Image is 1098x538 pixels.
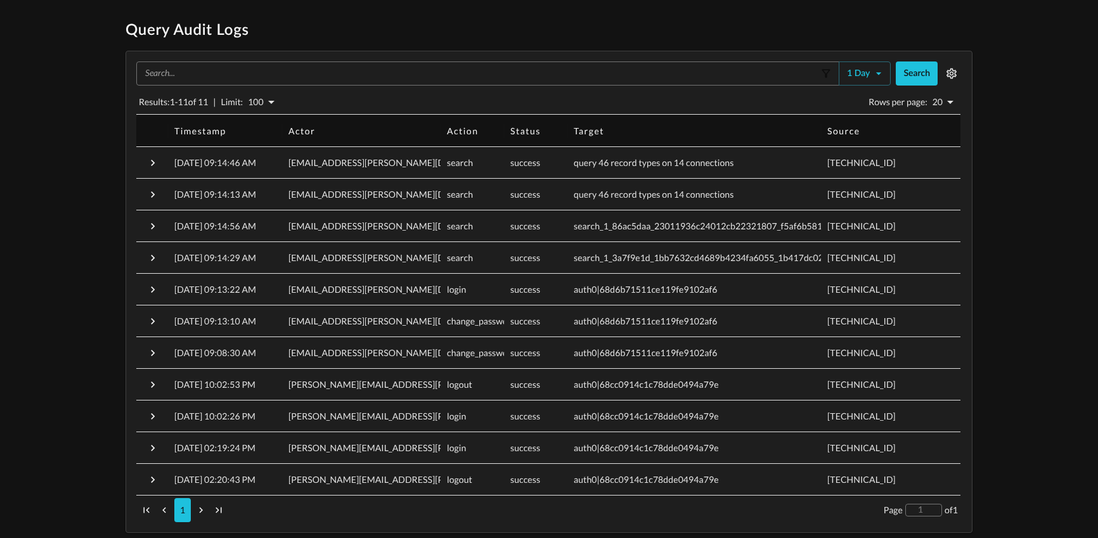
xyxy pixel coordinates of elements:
[288,221,508,231] span: [EMAIL_ADDRESS][PERSON_NAME][DOMAIN_NAME]
[510,347,540,358] span: success
[447,347,550,358] span: change_password_request
[510,316,540,326] span: success
[447,157,473,168] span: search
[174,473,255,486] p: [DATE] 02:20:43 PM
[574,221,856,231] span: search_1_86ac5daa_23011936c24012cb22321807_f5af6b5815cc01e5
[827,442,896,453] span: [TECHNICAL_ID]
[447,442,466,453] span: login
[140,67,818,80] input: Search...
[174,157,256,169] p: [DATE] 09:14:46 AM
[174,378,255,391] p: [DATE] 10:02:53 PM
[827,347,896,358] span: [TECHNICAL_ID]
[510,189,540,200] span: success
[869,96,927,108] p: Rows per page:
[288,284,508,295] span: [EMAIL_ADDRESS][PERSON_NAME][DOMAIN_NAME]
[288,157,508,168] span: [EMAIL_ADDRESS][PERSON_NAME][DOMAIN_NAME]
[827,252,896,263] span: [TECHNICAL_ID]
[139,96,208,108] p: Results: 1 - 11 of 11
[447,379,472,390] span: logout
[139,503,154,518] span: First page
[288,442,579,453] span: [PERSON_NAME][EMAIL_ADDRESS][PERSON_NAME][DOMAIN_NAME]
[174,498,191,522] button: 1
[510,125,541,136] div: Status
[839,61,891,86] button: 1 day
[510,474,540,485] span: success
[288,347,508,358] span: [EMAIL_ADDRESS][PERSON_NAME][DOMAIN_NAME]
[574,442,719,453] span: auth0|68cc0914c1c78dde0494a79e
[574,125,604,136] div: Target
[827,157,896,168] span: [TECHNICAL_ID]
[827,474,896,485] span: [TECHNICAL_ID]
[510,284,540,295] span: success
[884,504,903,516] p: Page
[574,284,718,295] span: auth0|68d6b71511ce119fe9102af6
[827,284,896,295] span: [TECHNICAL_ID]
[221,96,243,108] p: Limit:
[288,411,579,421] span: [PERSON_NAME][EMAIL_ADDRESS][PERSON_NAME][DOMAIN_NAME]
[574,316,718,326] span: auth0|68d6b71511ce119fe9102af6
[574,379,719,390] span: auth0|68cc0914c1c78dde0494a79e
[447,284,466,295] span: login
[447,125,478,136] div: Action
[510,252,540,263] span: success
[447,189,473,200] span: search
[174,252,256,264] p: [DATE] 09:14:29 AM
[248,96,263,108] p: 100
[288,125,315,136] div: Actor
[933,96,943,108] p: 20
[827,316,896,326] span: [TECHNICAL_ID]
[288,252,508,263] span: [EMAIL_ADDRESS][PERSON_NAME][DOMAIN_NAME]
[510,442,540,453] span: success
[174,125,226,136] div: Timestamp
[510,221,540,231] span: success
[447,221,473,231] span: search
[174,410,255,423] p: [DATE] 10:02:26 PM
[827,221,896,231] span: [TECHNICAL_ID]
[896,61,938,86] button: Search
[827,411,896,421] span: [TECHNICAL_ID]
[447,474,472,485] span: logout
[126,20,972,41] h1: Query Audit Logs
[510,411,540,421] span: success
[157,503,172,518] span: Previous page
[288,316,508,326] span: [EMAIL_ADDRESS][PERSON_NAME][DOMAIN_NAME]
[211,503,226,518] span: Last page
[213,96,216,108] p: |
[288,189,508,200] span: [EMAIL_ADDRESS][PERSON_NAME][DOMAIN_NAME]
[288,379,579,390] span: [PERSON_NAME][EMAIL_ADDRESS][PERSON_NAME][DOMAIN_NAME]
[574,474,719,485] span: auth0|68cc0914c1c78dde0494a79e
[827,189,896,200] span: [TECHNICAL_ID]
[574,347,718,358] span: auth0|68d6b71511ce119fe9102af6
[827,125,860,136] div: Source
[193,503,209,518] span: Next page
[945,504,958,516] p: of 1
[574,157,733,168] span: query 46 record types on 14 connections
[510,157,540,168] span: success
[447,411,466,421] span: login
[574,189,733,200] span: query 46 record types on 14 connections
[180,504,185,516] p: 1
[174,442,255,454] p: [DATE] 02:19:24 PM
[174,347,256,359] p: [DATE] 09:08:30 AM
[447,316,517,326] span: change_password
[827,379,896,390] span: [TECHNICAL_ID]
[574,411,719,421] span: auth0|68cc0914c1c78dde0494a79e
[574,252,858,263] span: search_1_3a7f9e1d_1bb7632cd4689b4234fa6055_1b417dc0232f6932
[510,379,540,390] span: success
[288,474,579,485] span: [PERSON_NAME][EMAIL_ADDRESS][PERSON_NAME][DOMAIN_NAME]
[174,188,256,201] p: [DATE] 09:14:13 AM
[174,220,256,233] p: [DATE] 09:14:56 AM
[174,283,256,296] p: [DATE] 09:13:22 AM
[174,315,256,328] p: [DATE] 09:13:10 AM
[447,252,473,263] span: search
